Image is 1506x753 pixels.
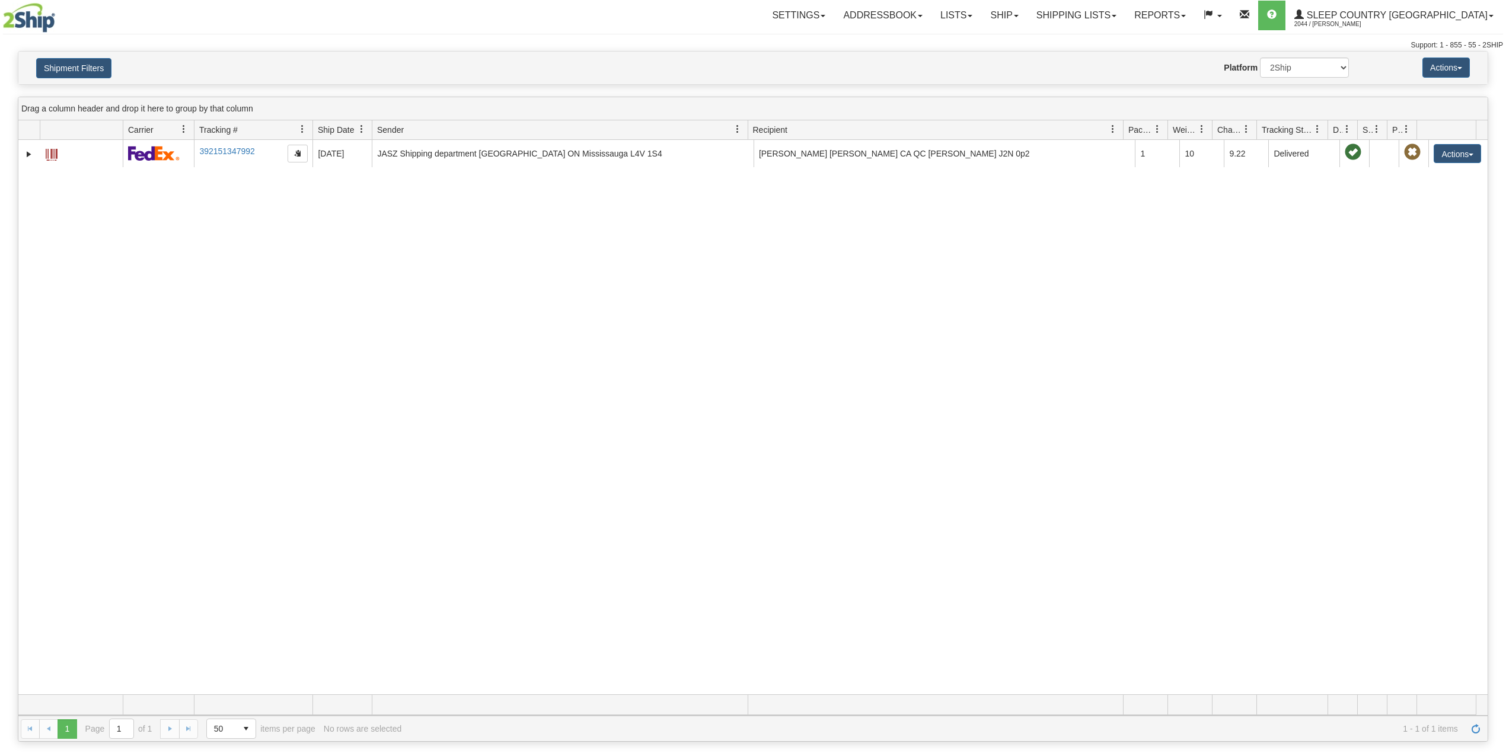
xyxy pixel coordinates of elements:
[1304,10,1488,20] span: Sleep Country [GEOGRAPHIC_DATA]
[372,140,754,167] td: JASZ Shipping department [GEOGRAPHIC_DATA] ON Mississauga L4V 1S4
[1262,124,1313,136] span: Tracking Status
[174,119,194,139] a: Carrier filter column settings
[1404,144,1421,161] span: Pickup Not Assigned
[1224,62,1258,74] label: Platform
[128,146,180,161] img: 2 - FedEx Express®
[1128,124,1153,136] span: Packages
[1333,124,1343,136] span: Delivery Status
[206,719,315,739] span: items per page
[753,124,787,136] span: Recipient
[834,1,931,30] a: Addressbook
[410,724,1458,733] span: 1 - 1 of 1 items
[1179,140,1224,167] td: 10
[1236,119,1256,139] a: Charge filter column settings
[1125,1,1195,30] a: Reports
[292,119,312,139] a: Tracking # filter column settings
[1135,140,1179,167] td: 1
[1345,144,1361,161] span: On time
[3,40,1503,50] div: Support: 1 - 855 - 55 - 2SHIP
[1173,124,1198,136] span: Weight
[206,719,256,739] span: Page sizes drop down
[18,97,1488,120] div: grid grouping header
[1028,1,1125,30] a: Shipping lists
[1479,316,1505,437] iframe: chat widget
[110,719,133,738] input: Page 1
[1307,119,1328,139] a: Tracking Status filter column settings
[237,719,256,738] span: select
[981,1,1027,30] a: Ship
[931,1,981,30] a: Lists
[3,3,55,33] img: logo2044.jpg
[1268,140,1339,167] td: Delivered
[754,140,1135,167] td: [PERSON_NAME] [PERSON_NAME] CA QC [PERSON_NAME] J2N 0p2
[377,124,404,136] span: Sender
[1217,124,1242,136] span: Charge
[23,148,35,160] a: Expand
[1337,119,1357,139] a: Delivery Status filter column settings
[85,719,152,739] span: Page of 1
[58,719,76,738] span: Page 1
[1396,119,1416,139] a: Pickup Status filter column settings
[1434,144,1481,163] button: Actions
[1392,124,1402,136] span: Pickup Status
[324,724,402,733] div: No rows are selected
[46,143,58,162] a: Label
[1192,119,1212,139] a: Weight filter column settings
[1466,719,1485,738] a: Refresh
[1422,58,1470,78] button: Actions
[763,1,834,30] a: Settings
[312,140,372,167] td: [DATE]
[1285,1,1502,30] a: Sleep Country [GEOGRAPHIC_DATA] 2044 / [PERSON_NAME]
[199,124,238,136] span: Tracking #
[1224,140,1268,167] td: 9.22
[728,119,748,139] a: Sender filter column settings
[1363,124,1373,136] span: Shipment Issues
[1294,18,1383,30] span: 2044 / [PERSON_NAME]
[128,124,154,136] span: Carrier
[214,723,229,735] span: 50
[318,124,354,136] span: Ship Date
[1103,119,1123,139] a: Recipient filter column settings
[352,119,372,139] a: Ship Date filter column settings
[36,58,111,78] button: Shipment Filters
[288,145,308,162] button: Copy to clipboard
[1147,119,1167,139] a: Packages filter column settings
[1367,119,1387,139] a: Shipment Issues filter column settings
[199,146,254,156] a: 392151347992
